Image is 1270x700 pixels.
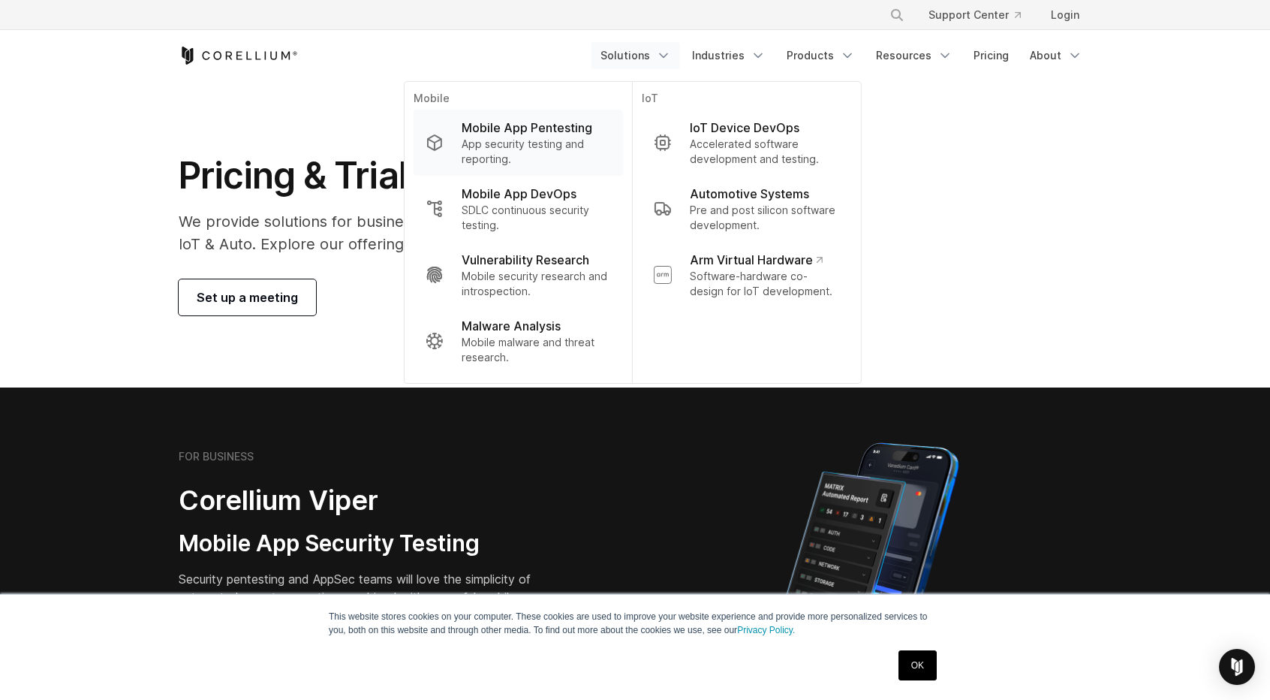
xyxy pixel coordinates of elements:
h6: FOR BUSINESS [179,450,254,463]
p: IoT Device DevOps [690,119,799,137]
h2: Corellium Viper [179,484,563,517]
p: Vulnerability Research [462,251,589,269]
a: Mobile App DevOps SDLC continuous security testing. [414,176,623,242]
p: Mobile malware and threat research. [462,335,611,365]
p: Mobile App DevOps [462,185,576,203]
a: Solutions [591,42,680,69]
span: Set up a meeting [197,288,298,306]
a: OK [898,650,937,680]
div: Navigation Menu [591,42,1091,69]
a: Login [1039,2,1091,29]
a: Privacy Policy. [737,625,795,635]
p: App security testing and reporting. [462,137,611,167]
a: Industries [683,42,775,69]
a: About [1021,42,1091,69]
p: SDLC continuous security testing. [462,203,611,233]
a: Arm Virtual Hardware Software-hardware co-design for IoT development. [642,242,852,308]
div: Navigation Menu [871,2,1091,29]
div: Open Intercom Messenger [1219,649,1255,685]
p: Pre and post silicon software development. [690,203,840,233]
a: Corellium Home [179,47,298,65]
p: Mobile [414,91,623,110]
a: Set up a meeting [179,279,316,315]
a: Products [778,42,864,69]
p: IoT [642,91,852,110]
a: Vulnerability Research Mobile security research and introspection. [414,242,623,308]
p: We provide solutions for businesses, research teams, community individuals, and IoT & Auto. Explo... [179,210,777,255]
h1: Pricing & Trials [179,153,777,198]
p: Malware Analysis [462,317,561,335]
img: Corellium MATRIX automated report on iPhone showing app vulnerability test results across securit... [758,436,984,698]
a: Mobile App Pentesting App security testing and reporting. [414,110,623,176]
p: Mobile security research and introspection. [462,269,611,299]
a: Support Center [916,2,1033,29]
a: IoT Device DevOps Accelerated software development and testing. [642,110,852,176]
p: Accelerated software development and testing. [690,137,840,167]
h3: Mobile App Security Testing [179,530,563,558]
p: Mobile App Pentesting [462,119,592,137]
p: Software-hardware co-design for IoT development. [690,269,840,299]
p: Security pentesting and AppSec teams will love the simplicity of automated report generation comb... [179,570,563,624]
p: Arm Virtual Hardware [690,251,823,269]
p: This website stores cookies on your computer. These cookies are used to improve your website expe... [329,610,941,637]
p: Automotive Systems [690,185,809,203]
a: Automotive Systems Pre and post silicon software development. [642,176,852,242]
button: Search [883,2,910,29]
a: Malware Analysis Mobile malware and threat research. [414,308,623,374]
a: Resources [867,42,962,69]
a: Pricing [965,42,1018,69]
